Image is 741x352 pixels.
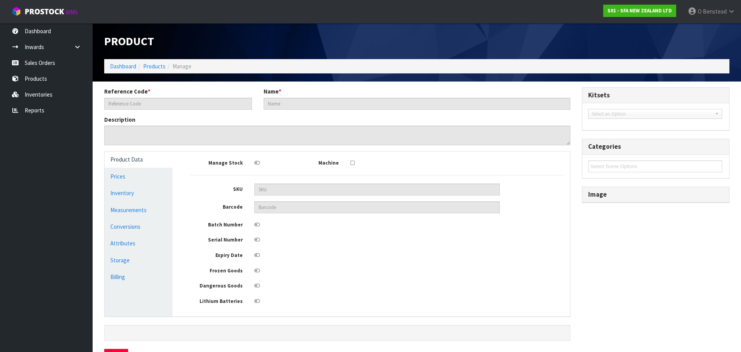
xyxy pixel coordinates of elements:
label: Lithium Batteries [184,296,249,305]
label: Manage Stock [184,157,249,167]
span: Select an Option [592,109,712,119]
img: cube-alt.png [12,7,21,16]
span: Manage [173,63,191,70]
small: WMS [66,9,78,16]
label: Frozen Goods [184,265,249,275]
input: Barcode [254,201,500,213]
input: Reference Code [104,98,252,110]
label: SKU [184,184,249,193]
a: Measurements [105,202,173,218]
h3: Kitsets [588,92,724,99]
label: Dangerous Goods [184,280,249,290]
h3: Image [588,191,724,198]
span: O [698,8,702,15]
a: Conversions [105,219,173,235]
h3: Categories [588,143,724,150]
span: ProStock [25,7,64,17]
a: Inventory [105,185,173,201]
span: Product [104,34,154,48]
label: Serial Number [184,234,249,244]
span: Benstead [703,8,727,15]
a: Products [143,63,166,70]
strong: S01 - SFA NEW ZEALAND LTD [607,7,672,14]
label: Batch Number [184,219,249,229]
label: Name [264,87,281,95]
label: Barcode [184,201,249,211]
input: Name [264,98,570,110]
a: Product Data [105,151,173,167]
label: Description [104,116,135,124]
input: SKU [254,184,500,196]
a: Storage [105,252,173,268]
a: Dashboard [110,63,136,70]
label: Reference Code [104,87,151,95]
label: Machine [281,157,345,167]
a: Billing [105,269,173,285]
a: Prices [105,168,173,184]
a: Attributes [105,235,173,251]
label: Expiry Date [184,250,249,259]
